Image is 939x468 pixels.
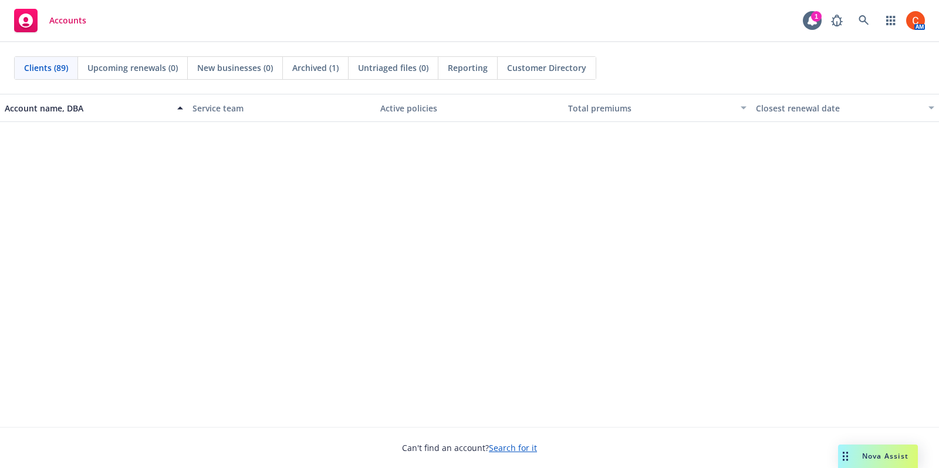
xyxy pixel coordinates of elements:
span: Clients (89) [24,62,68,74]
span: Nova Assist [862,451,908,461]
button: Total premiums [563,94,751,122]
span: Reporting [448,62,488,74]
button: Service team [188,94,376,122]
div: Active policies [380,102,559,114]
div: Total premiums [568,102,734,114]
img: photo [906,11,925,30]
a: Report a Bug [825,9,849,32]
span: Can't find an account? [402,442,537,454]
div: Service team [192,102,371,114]
div: Drag to move [838,445,853,468]
span: Accounts [49,16,86,25]
button: Active policies [376,94,563,122]
button: Nova Assist [838,445,918,468]
div: Account name, DBA [5,102,170,114]
button: Closest renewal date [751,94,939,122]
span: Archived (1) [292,62,339,74]
span: Upcoming renewals (0) [87,62,178,74]
a: Search [852,9,876,32]
a: Switch app [879,9,903,32]
span: New businesses (0) [197,62,273,74]
div: 1 [811,11,822,22]
a: Accounts [9,4,91,37]
span: Customer Directory [507,62,586,74]
span: Untriaged files (0) [358,62,428,74]
a: Search for it [489,442,537,453]
div: Closest renewal date [756,102,921,114]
